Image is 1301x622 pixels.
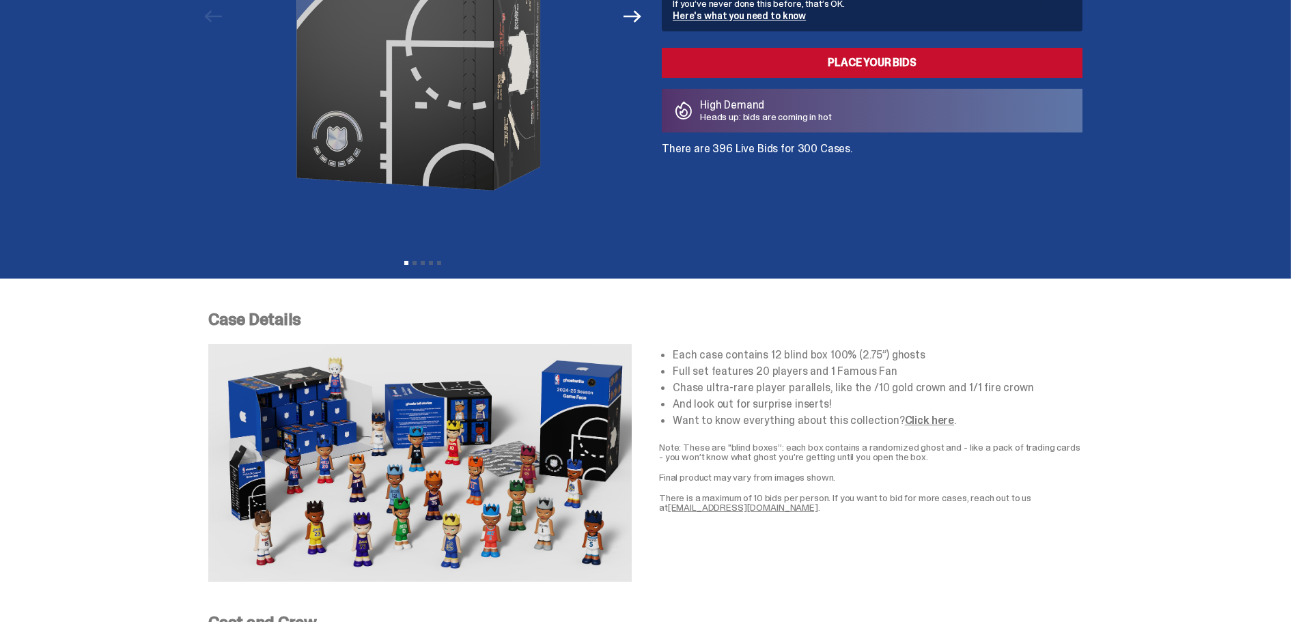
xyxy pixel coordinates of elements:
[659,442,1082,462] p: Note: These are "blind boxes”: each box contains a randomized ghost and - like a pack of trading ...
[673,415,1082,426] li: Want to know everything about this collection? .
[659,472,1082,482] p: Final product may vary from images shown.
[673,366,1082,377] li: Full set features 20 players and 1 Famous Fan
[617,1,647,31] button: Next
[673,350,1082,361] li: Each case contains 12 blind box 100% (2.75”) ghosts
[700,100,832,111] p: High Demand
[429,261,433,265] button: View slide 4
[673,10,806,22] a: Here's what you need to know
[668,501,818,513] a: [EMAIL_ADDRESS][DOMAIN_NAME]
[905,413,954,427] a: Click here
[404,261,408,265] button: View slide 1
[412,261,417,265] button: View slide 2
[700,112,832,122] p: Heads up: bids are coming in hot
[437,261,441,265] button: View slide 5
[662,48,1082,78] a: Place your Bids
[673,382,1082,393] li: Chase ultra-rare player parallels, like the /10 gold crown and 1/1 fire crown
[421,261,425,265] button: View slide 3
[662,143,1082,154] p: There are 396 Live Bids for 300 Cases.
[673,399,1082,410] li: And look out for surprise inserts!
[208,311,1082,328] p: Case Details
[208,344,632,582] img: NBA-Case-Details.png
[659,493,1082,512] p: There is a maximum of 10 bids per person. If you want to bid for more cases, reach out to us at .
